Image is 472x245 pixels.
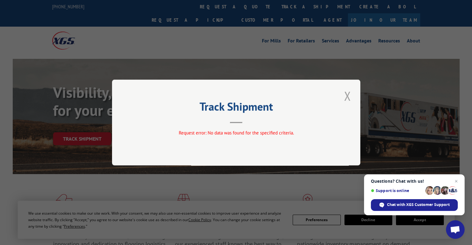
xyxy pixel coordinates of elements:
[143,102,329,114] h2: Track Shipment
[371,179,458,184] span: Questions? Chat with us!
[371,199,458,211] span: Chat with XGS Customer Support
[342,87,353,104] button: Close modal
[178,130,294,136] span: Request error: No data was found for the specified criteria.
[387,202,450,208] span: Chat with XGS Customer Support
[446,220,465,239] a: Open chat
[371,188,423,193] span: Support is online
